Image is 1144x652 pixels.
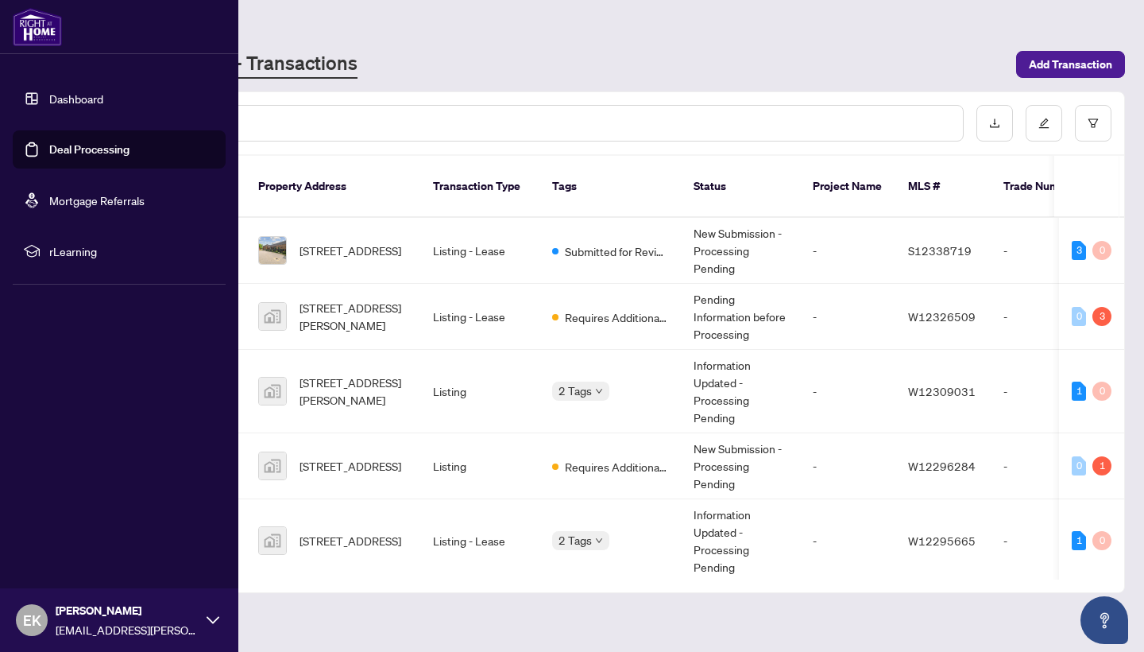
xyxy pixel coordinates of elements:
span: S12338719 [908,243,972,258]
th: Project Name [800,156,895,218]
td: Pending Information before Processing [681,284,800,350]
div: 1 [1072,531,1086,550]
td: New Submission - Processing Pending [681,218,800,284]
td: - [800,284,895,350]
span: Add Transaction [1029,52,1112,77]
span: [STREET_ADDRESS] [300,457,401,475]
span: down [595,387,603,395]
span: [EMAIL_ADDRESS][PERSON_NAME][DOMAIN_NAME] [56,621,199,638]
img: logo [13,8,62,46]
a: Dashboard [49,91,103,106]
td: - [800,350,895,433]
div: 3 [1092,307,1111,326]
img: thumbnail-img [259,237,286,264]
th: Tags [539,156,681,218]
button: edit [1026,105,1062,142]
td: Listing [420,433,539,499]
a: Mortgage Referrals [49,193,145,208]
span: [STREET_ADDRESS][PERSON_NAME] [300,299,408,334]
span: download [989,118,1000,129]
td: - [991,350,1102,433]
td: - [991,284,1102,350]
td: - [991,218,1102,284]
span: 2 Tags [558,531,592,549]
span: W12309031 [908,384,976,398]
td: Listing - Lease [420,499,539,583]
td: - [991,433,1102,499]
th: MLS # [895,156,991,218]
td: - [991,499,1102,583]
div: 1 [1092,456,1111,475]
th: Transaction Type [420,156,539,218]
span: W12326509 [908,309,976,324]
span: [STREET_ADDRESS][PERSON_NAME] [300,374,408,409]
div: 1 [1072,382,1086,401]
th: Trade Number [991,156,1102,218]
img: thumbnail-img [259,527,286,554]
th: Status [681,156,800,218]
span: 2 Tags [558,382,592,400]
span: edit [1038,118,1049,129]
span: rLearning [49,243,214,260]
button: Add Transaction [1016,51,1125,78]
div: 0 [1092,531,1111,550]
td: Listing [420,350,539,433]
td: Listing - Lease [420,284,539,350]
div: 0 [1072,307,1086,326]
div: 3 [1072,241,1086,260]
a: Deal Processing [49,142,129,157]
button: Open asap [1080,596,1128,644]
span: [PERSON_NAME] [56,602,199,619]
span: down [595,537,603,545]
img: thumbnail-img [259,303,286,330]
td: Information Updated - Processing Pending [681,350,800,433]
td: Listing - Lease [420,218,539,284]
div: 0 [1092,241,1111,260]
span: W12295665 [908,534,976,548]
span: filter [1088,118,1099,129]
span: W12296284 [908,459,976,473]
span: EK [23,609,41,631]
span: Submitted for Review [565,243,668,260]
span: [STREET_ADDRESS] [300,532,401,549]
td: - [800,433,895,499]
button: download [976,105,1013,142]
button: filter [1075,105,1111,142]
div: 0 [1092,382,1111,401]
span: Requires Additional Docs [565,309,668,326]
td: - [800,218,895,284]
div: 0 [1072,456,1086,475]
td: New Submission - Processing Pending [681,433,800,499]
th: Property Address [245,156,420,218]
img: thumbnail-img [259,378,286,405]
td: Information Updated - Processing Pending [681,499,800,583]
td: - [800,499,895,583]
img: thumbnail-img [259,452,286,479]
span: Requires Additional Docs [565,458,668,475]
span: [STREET_ADDRESS] [300,242,401,259]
